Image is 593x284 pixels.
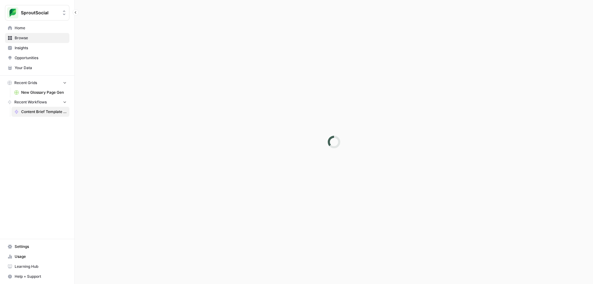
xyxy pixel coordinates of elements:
[21,90,67,95] span: New Glossary Page Gen
[5,262,69,272] a: Learning Hub
[15,264,67,269] span: Learning Hub
[15,55,67,61] span: Opportunities
[5,23,69,33] a: Home
[21,10,59,16] span: SproutSocial
[5,78,69,88] button: Recent Grids
[14,80,37,86] span: Recent Grids
[5,63,69,73] a: Your Data
[15,35,67,41] span: Browse
[15,65,67,71] span: Your Data
[5,242,69,252] a: Settings
[12,107,69,117] a: Content Brief Template Gen
[14,99,47,105] span: Recent Workflows
[12,88,69,97] a: New Glossary Page Gen
[5,5,69,21] button: Workspace: SproutSocial
[15,25,67,31] span: Home
[5,33,69,43] a: Browse
[5,252,69,262] a: Usage
[5,272,69,282] button: Help + Support
[5,97,69,107] button: Recent Workflows
[15,274,67,279] span: Help + Support
[15,254,67,259] span: Usage
[15,244,67,249] span: Settings
[7,7,18,18] img: SproutSocial Logo
[5,53,69,63] a: Opportunities
[5,43,69,53] a: Insights
[15,45,67,51] span: Insights
[21,109,67,115] span: Content Brief Template Gen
